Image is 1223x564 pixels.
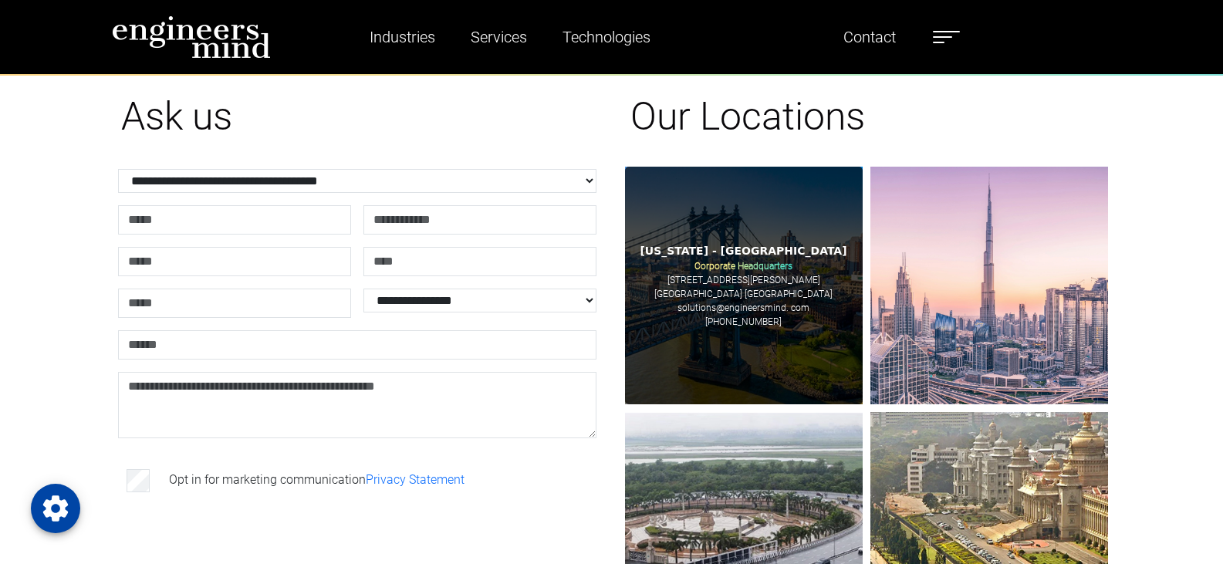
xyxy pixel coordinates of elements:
p: solutions@engineersmind. com [677,301,809,315]
span: Corporate Headquarters [694,261,792,272]
h1: Ask us [121,93,593,140]
p: [GEOGRAPHIC_DATA] [GEOGRAPHIC_DATA] [654,287,833,301]
img: gif [870,167,1108,404]
a: Services [465,19,533,55]
a: Contact [837,19,902,55]
p: [STREET_ADDRESS][PERSON_NAME] [667,273,820,287]
img: logo [112,15,271,59]
p: [PHONE_NUMBER] [705,315,782,329]
h1: Our Locations [630,93,1103,140]
label: Opt in for marketing communication [169,471,465,489]
a: Privacy Statement [366,472,465,487]
img: gif [625,167,863,404]
a: Technologies [556,19,657,55]
a: Industries [363,19,441,55]
div: [US_STATE] - [GEOGRAPHIC_DATA] [640,243,846,259]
